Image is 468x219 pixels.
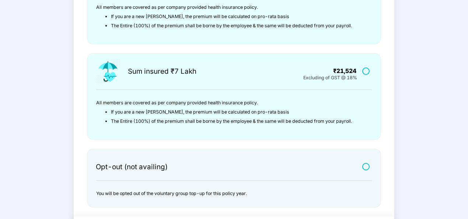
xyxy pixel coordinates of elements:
div: Opt-out (not availing) [96,164,168,172]
li: The Entire (100%) of the premium shall be borne by the employee & the same will be deducted from ... [111,21,363,31]
div: Excluding of GST @ 18% [303,73,357,79]
img: icon [96,59,121,84]
p: You will be opted out of the voluntary group top-up for this policy year. [96,189,363,198]
p: All members are covered as per company provided health insurance policy. [96,3,363,12]
li: If you are a new [PERSON_NAME], the premium will be calculated on pro-rata basis [111,12,363,21]
div: ₹21,524 [295,68,356,75]
li: If you are a new [PERSON_NAME], the premium will be calculated on pro-rata basis [111,108,363,117]
div: Sum insured ₹7 Lakh [128,68,196,76]
li: The Entire (100%) of the premium shall be borne by the employee & the same will be deducted from ... [111,117,363,126]
p: All members are covered as per company provided health insurance policy. [96,98,363,108]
